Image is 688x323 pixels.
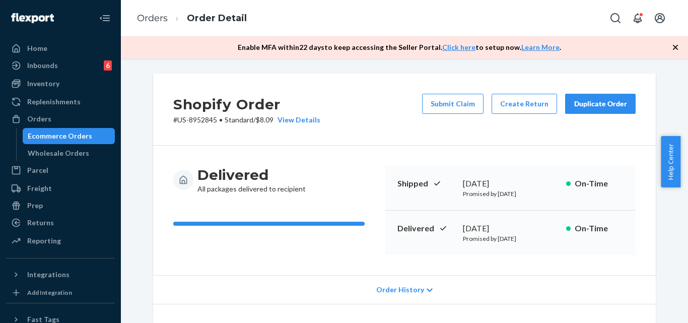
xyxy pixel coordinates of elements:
div: Reporting [27,236,61,246]
div: Replenishments [27,97,81,107]
p: Shipped [397,178,455,189]
a: Order Detail [187,13,247,24]
a: Wholesale Orders [23,145,115,161]
a: Prep [6,198,115,214]
a: Freight [6,180,115,197]
button: Create Return [492,94,557,114]
a: Parcel [6,162,115,178]
a: Ecommerce Orders [23,128,115,144]
p: On-Time [575,223,624,234]
a: Reporting [6,233,115,249]
a: Orders [137,13,168,24]
div: 6 [104,60,112,71]
p: Enable MFA within 22 days to keep accessing the Seller Portal. to setup now. . [238,42,561,52]
a: Click here [442,43,475,51]
div: Duplicate Order [574,99,627,109]
p: Promised by [DATE] [463,234,558,243]
p: Delivered [397,223,455,234]
div: Inventory [27,79,59,89]
a: Learn More [521,43,560,51]
a: Returns [6,215,115,231]
ol: breadcrumbs [129,4,255,33]
div: Wholesale Orders [28,148,89,158]
div: [DATE] [463,223,558,234]
button: Open Search Box [605,8,626,28]
div: Inbounds [27,60,58,71]
div: Parcel [27,165,48,175]
img: Flexport logo [11,13,54,23]
button: Open account menu [650,8,670,28]
div: Integrations [27,270,70,280]
div: Freight [27,183,52,193]
div: Home [27,43,47,53]
h3: Delivered [197,166,306,184]
a: Inventory [6,76,115,92]
div: Orders [27,114,51,124]
a: Add Integration [6,287,115,299]
button: Integrations [6,267,115,283]
p: Promised by [DATE] [463,189,558,198]
button: Submit Claim [422,94,484,114]
button: Open notifications [628,8,648,28]
button: Help Center [661,136,680,187]
a: Inbounds6 [6,57,115,74]
button: Duplicate Order [565,94,636,114]
a: Replenishments [6,94,115,110]
h2: Shopify Order [173,94,320,115]
div: Prep [27,201,43,211]
div: All packages delivered to recipient [197,166,306,194]
a: Orders [6,111,115,127]
span: Standard [225,115,253,124]
a: Home [6,40,115,56]
span: Order History [376,285,424,295]
span: • [219,115,223,124]
div: Ecommerce Orders [28,131,92,141]
div: Add Integration [27,288,72,297]
div: [DATE] [463,178,558,189]
button: View Details [273,115,320,125]
p: On-Time [575,178,624,189]
div: Returns [27,218,54,228]
button: Close Navigation [95,8,115,28]
p: # US-8952845 / $8.09 [173,115,320,125]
